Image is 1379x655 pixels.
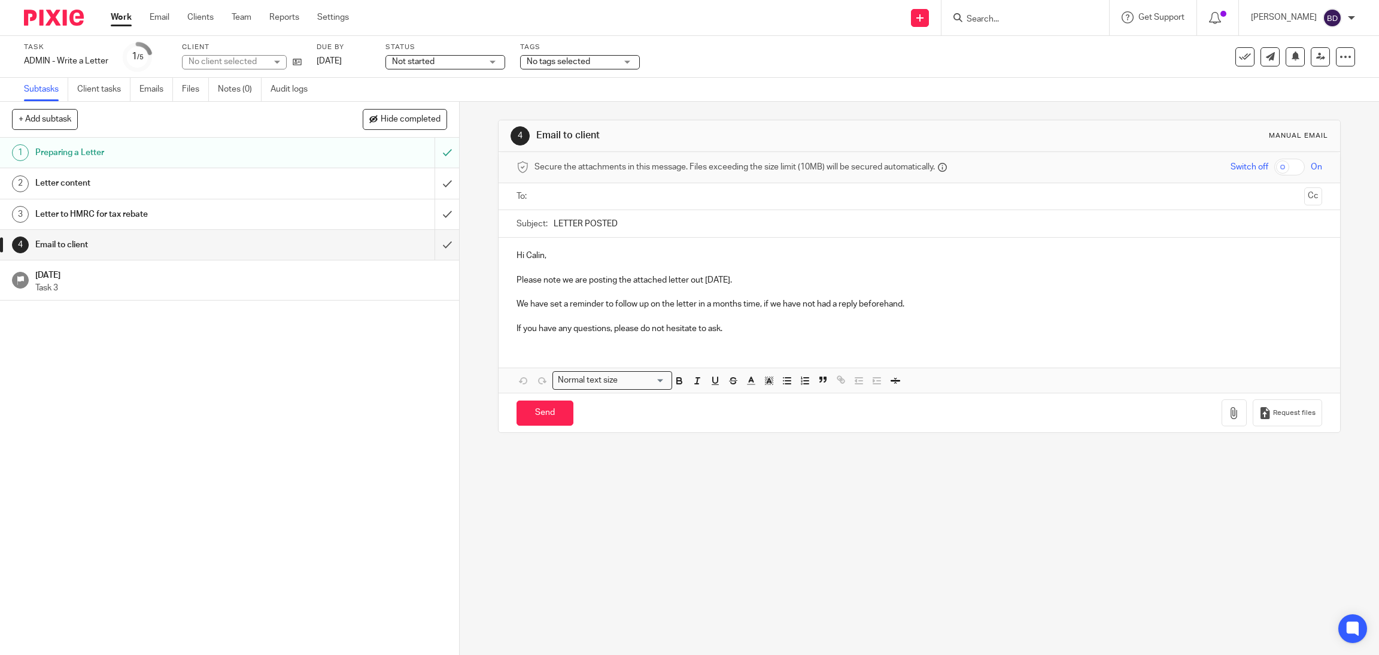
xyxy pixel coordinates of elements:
a: Subtasks [24,78,68,101]
div: 1 [132,50,144,63]
label: Client [182,43,302,52]
div: Manual email [1269,131,1328,141]
label: Tags [520,43,640,52]
a: Work [111,11,132,23]
div: 4 [511,126,530,145]
div: Search for option [552,371,672,390]
img: Pixie [24,10,84,26]
h1: Preparing a Letter [35,144,294,162]
a: Settings [317,11,349,23]
input: Search [965,14,1073,25]
div: 3 [12,206,29,223]
span: [DATE] [317,57,342,65]
a: Email [150,11,169,23]
a: Files [182,78,209,101]
p: If you have any questions, please do not hesitate to ask. [517,323,1322,335]
a: Audit logs [271,78,317,101]
a: Emails [139,78,173,101]
p: We have set a reminder to follow up on the letter in a months time, if we have not had a reply be... [517,298,1322,310]
a: Team [232,11,251,23]
p: Please note we are posting the attached letter out [DATE]. [517,274,1322,286]
div: 1 [12,144,29,161]
label: Due by [317,43,370,52]
span: Switch off [1231,161,1268,173]
span: Get Support [1138,13,1184,22]
h1: Email to client [536,129,945,142]
span: Secure the attachments in this message. Files exceeding the size limit (10MB) will be secured aut... [534,161,935,173]
p: Hi Calin, [517,250,1322,262]
a: Clients [187,11,214,23]
span: Normal text size [555,374,621,387]
span: Request files [1273,408,1316,418]
span: On [1311,161,1322,173]
div: No client selected [189,56,266,68]
h1: [DATE] [35,266,447,281]
a: Notes (0) [218,78,262,101]
input: Send [517,401,573,426]
div: 4 [12,236,29,253]
div: ADMIN - Write a Letter [24,55,108,67]
small: /5 [137,54,144,60]
label: Task [24,43,108,52]
h1: Letter content [35,174,294,192]
span: No tags selected [527,57,590,66]
button: Hide completed [363,109,447,129]
h1: Email to client [35,236,294,254]
p: Task 3 [35,282,447,294]
img: svg%3E [1323,8,1342,28]
button: + Add subtask [12,109,78,129]
a: Reports [269,11,299,23]
span: Not started [392,57,435,66]
a: Client tasks [77,78,130,101]
h1: Letter to HMRC for tax rebate [35,205,294,223]
span: Hide completed [381,115,441,125]
button: Request files [1253,399,1322,426]
p: [PERSON_NAME] [1251,11,1317,23]
button: Cc [1304,187,1322,205]
label: Status [385,43,505,52]
input: Search for option [622,374,665,387]
label: Subject: [517,218,548,230]
label: To: [517,190,530,202]
div: 2 [12,175,29,192]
